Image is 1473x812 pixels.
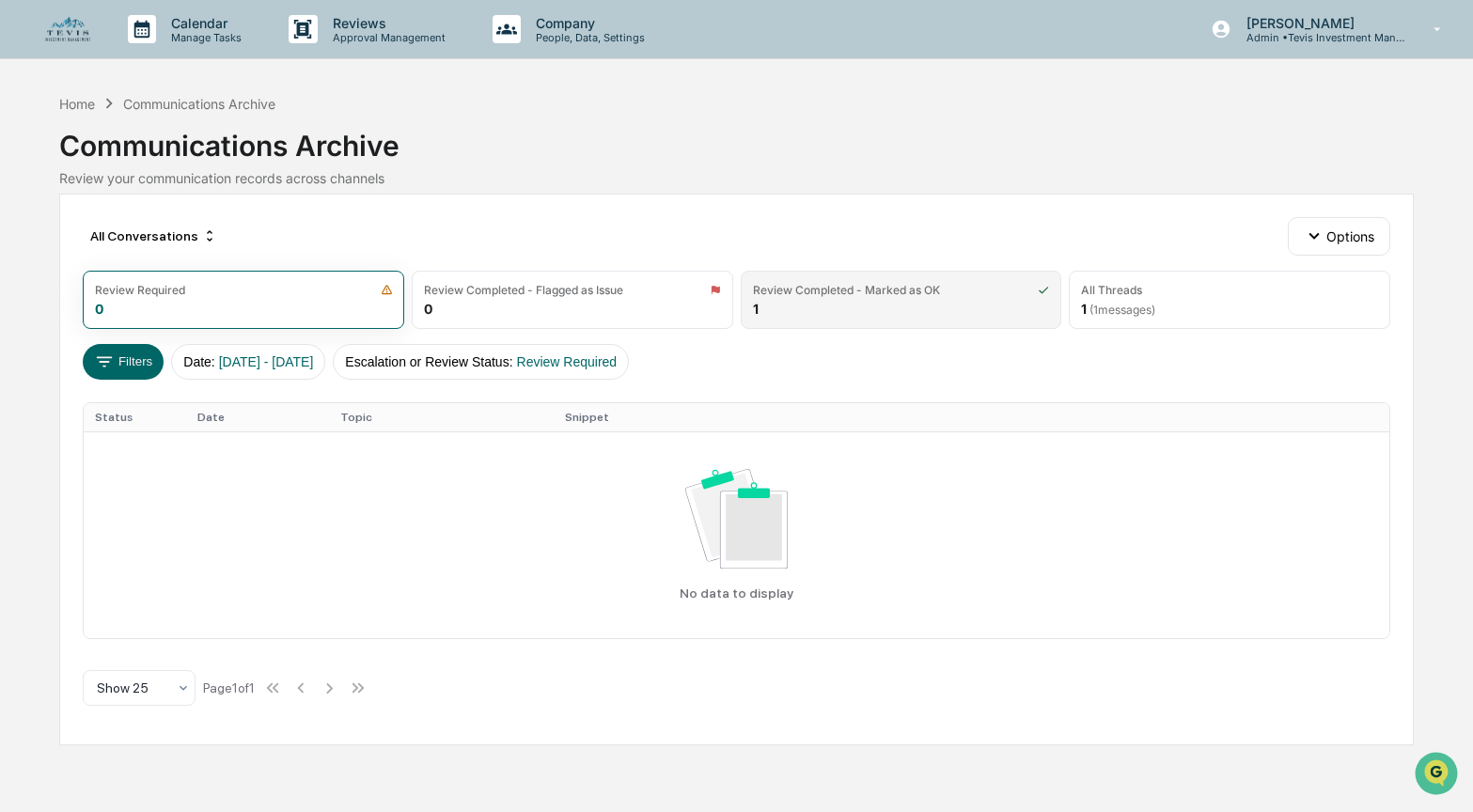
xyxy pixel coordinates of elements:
span: Review Required [517,354,618,369]
button: Date:[DATE] - [DATE] [171,344,325,380]
div: Review Completed - Marked as OK [753,283,940,297]
div: Communications Archive [123,96,275,112]
img: logo [45,17,90,42]
div: All Threads [1081,283,1142,297]
button: Options [1288,217,1390,255]
div: 1 [753,301,759,317]
div: Home [59,96,95,112]
th: Topic [329,403,554,431]
div: 🔎 [19,274,34,289]
img: icon [381,284,393,296]
div: Review your communication records across channels [59,170,1415,186]
p: How can we help? [19,39,342,70]
p: Manage Tasks [156,31,251,44]
span: ( 1 messages) [1089,303,1155,317]
div: Review Completed - Flagged as Issue [424,283,623,297]
th: Date [186,403,329,431]
div: 0 [424,301,432,317]
img: icon [1038,284,1049,296]
span: Attestations [155,237,233,256]
div: 🖐️ [19,239,34,254]
span: [DATE] - [DATE] [219,354,314,369]
a: 🔎Data Lookup [11,265,126,299]
div: 0 [95,301,103,317]
div: Page 1 of 1 [203,680,255,695]
div: Start new chat [64,144,308,163]
iframe: Open customer support [1413,750,1464,801]
div: Review Required [95,283,185,297]
th: Status [84,403,186,431]
button: Escalation or Review Status:Review Required [333,344,629,380]
p: Calendar [156,15,251,31]
div: We're available if you need us! [64,163,238,178]
div: 🗄️ [136,239,151,254]
span: Data Lookup [38,273,118,291]
div: Communications Archive [59,114,1415,163]
img: icon [710,284,721,296]
a: Powered byPylon [133,318,227,333]
button: Start new chat [320,149,342,172]
div: 1 [1081,301,1155,317]
p: No data to display [680,586,793,601]
a: 🗄️Attestations [129,229,241,263]
div: All Conversations [83,221,225,251]
a: 🖐️Preclearance [11,229,129,263]
p: Approval Management [318,31,455,44]
p: Admin • Tevis Investment Management [1231,31,1406,44]
img: No data available [685,469,788,570]
img: 1746055101610-c473b297-6a78-478c-a979-82029cc54cd1 [19,144,53,178]
p: People, Data, Settings [521,31,654,44]
span: Preclearance [38,237,121,256]
p: Company [521,15,654,31]
p: Reviews [318,15,455,31]
button: Filters [83,344,165,380]
p: [PERSON_NAME] [1231,15,1406,31]
th: Snippet [554,403,1389,431]
span: Pylon [187,319,227,333]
